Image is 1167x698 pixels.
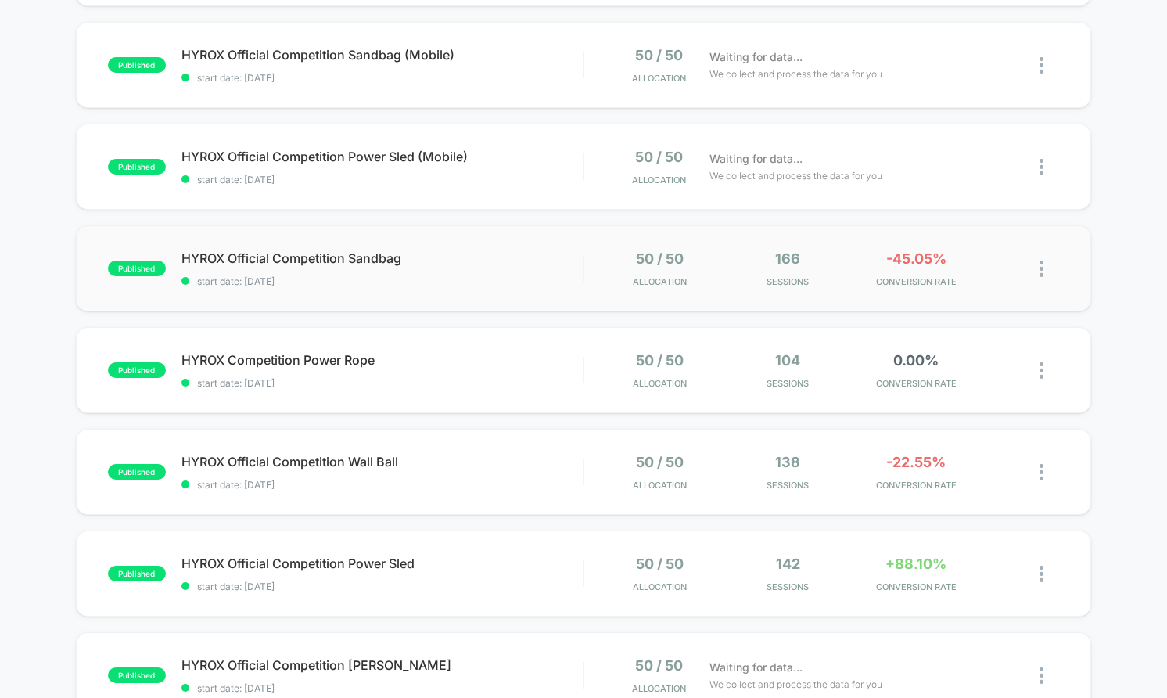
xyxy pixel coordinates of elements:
span: Allocation [632,73,686,84]
span: published [108,159,166,174]
span: published [108,261,166,276]
span: 166 [775,250,800,267]
span: CONVERSION RATE [856,480,976,491]
span: published [108,566,166,581]
span: published [108,57,166,73]
span: We collect and process the data for you [709,168,882,183]
span: CONVERSION RATE [856,276,976,287]
span: Sessions [728,378,849,389]
span: 104 [775,352,800,369]
span: 0.00% [893,352,939,369]
img: close [1040,57,1043,74]
span: We collect and process the data for you [709,677,882,692]
img: close [1040,566,1043,582]
span: published [108,464,166,480]
span: Allocation [633,276,687,287]
span: HYROX Official Competition Power Sled [181,556,583,571]
span: 50 / 50 [636,454,684,470]
span: CONVERSION RATE [856,378,976,389]
img: close [1040,261,1043,277]
span: HYROX Official Competition Sandbag (Mobile) [181,47,583,63]
span: Waiting for data... [709,150,803,167]
span: 50 / 50 [636,250,684,267]
span: 50 / 50 [636,556,684,572]
img: close [1040,362,1043,379]
span: start date: [DATE] [181,682,583,694]
span: Allocation [633,480,687,491]
span: start date: [DATE] [181,275,583,287]
span: -22.55% [886,454,946,470]
span: We collect and process the data for you [709,67,882,81]
span: 50 / 50 [635,149,683,165]
span: Sessions [728,276,849,287]
span: HYROX Competition Power Rope [181,352,583,368]
span: published [108,362,166,378]
span: Allocation [632,174,686,185]
span: 138 [775,454,800,470]
span: start date: [DATE] [181,377,583,389]
span: 50 / 50 [635,47,683,63]
span: 50 / 50 [635,657,683,674]
span: Waiting for data... [709,49,803,66]
span: start date: [DATE] [181,72,583,84]
span: start date: [DATE] [181,479,583,491]
span: Allocation [633,581,687,592]
span: HYROX Official Competition Wall Ball [181,454,583,470]
span: HYROX Official Competition [PERSON_NAME] [181,657,583,673]
span: 50 / 50 [636,352,684,369]
span: CONVERSION RATE [856,581,976,592]
span: HYROX Official Competition Power Sled (Mobile) [181,149,583,164]
span: published [108,667,166,683]
span: 142 [776,556,800,572]
span: Waiting for data... [709,659,803,676]
span: start date: [DATE] [181,174,583,185]
span: HYROX Official Competition Sandbag [181,250,583,266]
span: Sessions [728,581,849,592]
span: Allocation [632,683,686,694]
span: Allocation [633,378,687,389]
span: start date: [DATE] [181,581,583,592]
span: -45.05% [886,250,946,267]
span: +88.10% [885,556,946,572]
span: Sessions [728,480,849,491]
img: close [1040,464,1043,480]
img: close [1040,667,1043,684]
img: close [1040,159,1043,175]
